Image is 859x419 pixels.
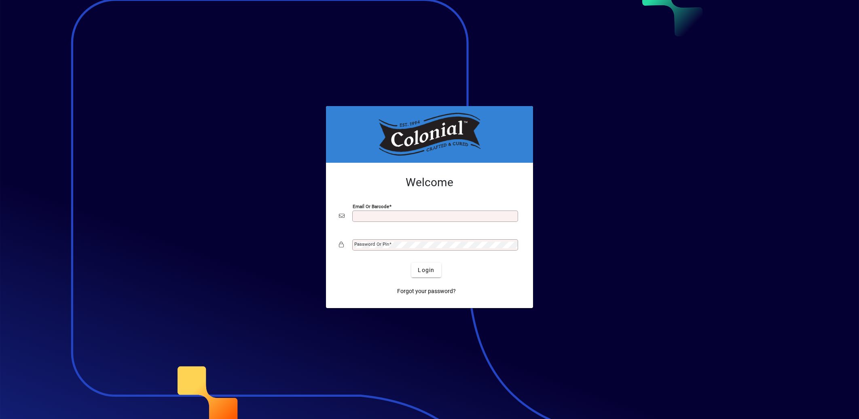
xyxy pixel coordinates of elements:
a: Forgot your password? [394,284,459,298]
span: Forgot your password? [397,287,456,296]
mat-label: Password or Pin [354,241,389,247]
mat-label: Email or Barcode [353,204,389,209]
span: Login [418,266,434,274]
button: Login [411,263,441,277]
h2: Welcome [339,176,520,189]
